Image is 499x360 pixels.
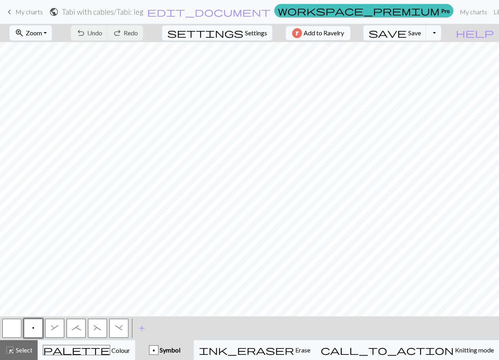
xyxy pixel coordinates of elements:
[294,346,310,354] span: Erase
[454,346,494,354] span: Knitting mode
[286,26,350,40] button: Add to Ravelry
[304,28,344,38] span: Add to Ravelry
[67,319,86,338] button: ;
[162,25,272,40] button: SettingsSettings
[274,4,453,17] a: Pro
[10,25,52,40] button: Zoom
[109,319,128,338] button: )
[456,27,494,39] span: help
[45,319,64,338] button: &
[167,27,243,39] span: settings
[278,5,440,16] span: workspace_premium
[167,28,243,38] i: Settings
[159,346,180,354] span: Symbol
[38,340,135,360] button: Colour
[5,5,43,19] a: My charts
[26,29,42,37] span: Zoom
[5,345,15,356] span: highlight_alt
[15,346,33,354] span: Select
[24,319,43,338] button: p
[199,345,294,356] span: ink_eraser
[149,346,158,355] div: p
[62,7,143,16] h2: Tabi with cables / Tabi: leg
[408,29,421,37] span: Save
[194,340,315,360] button: Erase
[94,325,101,331] span: left part of left 3+ stitch cable, wyif
[43,345,110,356] span: palette
[292,28,302,38] img: Ravelry
[15,8,43,15] span: My charts
[115,325,122,331] span: right part of left 3+ stitch cable, wyif
[32,325,34,331] span: Purl
[363,25,426,40] button: Save
[369,27,407,39] span: save
[137,323,147,334] span: add
[457,4,490,20] a: My charts
[147,6,271,17] span: edit_document
[245,28,267,38] span: Settings
[321,345,454,356] span: call_to_action
[315,340,499,360] button: Knitting mode
[51,325,58,331] span: left part of right 3+ stitch cable, wyib
[88,319,107,338] button: (
[49,6,59,17] span: public
[135,340,194,360] button: p Symbol
[15,27,24,39] span: zoom_in
[110,347,130,354] span: Colour
[72,325,81,331] span: right part of 4+ stitch cable wyib
[5,6,14,17] span: keyboard_arrow_left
